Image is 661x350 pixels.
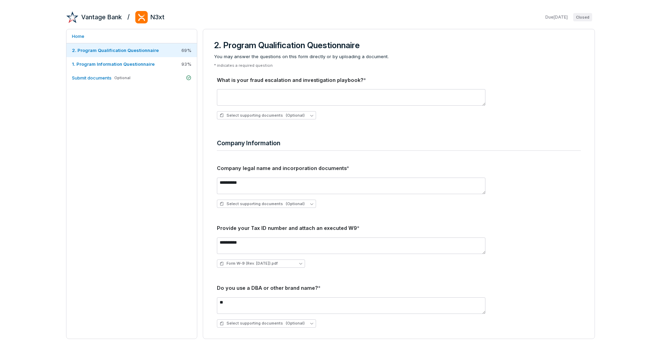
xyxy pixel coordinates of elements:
[214,40,584,51] h3: 2. Program Qualification Questionnaire
[220,113,305,118] span: Select supporting documents
[214,63,584,68] p: * indicates a required question
[286,201,305,206] span: (Optional)
[545,14,568,20] span: Due [DATE]
[66,43,197,57] a: 2. Program Qualification Questionnaire69%
[286,113,305,118] span: (Optional)
[72,75,112,81] span: Submit documents
[227,261,278,266] span: Form W-9 (Rev. March 2024).pdf
[286,321,305,326] span: (Optional)
[72,47,159,53] span: 2. Program Qualification Questionnaire
[150,13,165,22] h2: N3xt
[573,13,592,21] span: Closed
[181,47,191,53] span: 69 %
[66,29,197,43] a: Home
[114,75,130,81] span: Optional
[217,76,581,84] div: What is your fraud escalation and investigation playbook?
[72,61,155,67] span: 1. Program Information Questionnaire
[214,53,584,60] span: You may answer the questions on this form directly or by uploading a document.
[217,139,581,148] h4: Company Information
[81,13,122,22] h2: Vantage Bank
[66,57,197,71] a: 1. Program Information Questionnaire93%
[217,284,581,292] div: Do you use a DBA or other brand name?
[217,224,581,232] div: Provide your Tax ID number and attach an executed W9
[220,201,305,206] span: Select supporting documents
[181,61,191,67] span: 93 %
[127,11,130,21] h2: /
[220,321,305,326] span: Select supporting documents
[66,71,197,85] a: Submit documentsOptional
[217,165,581,172] div: Company legal name and incorporation documents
